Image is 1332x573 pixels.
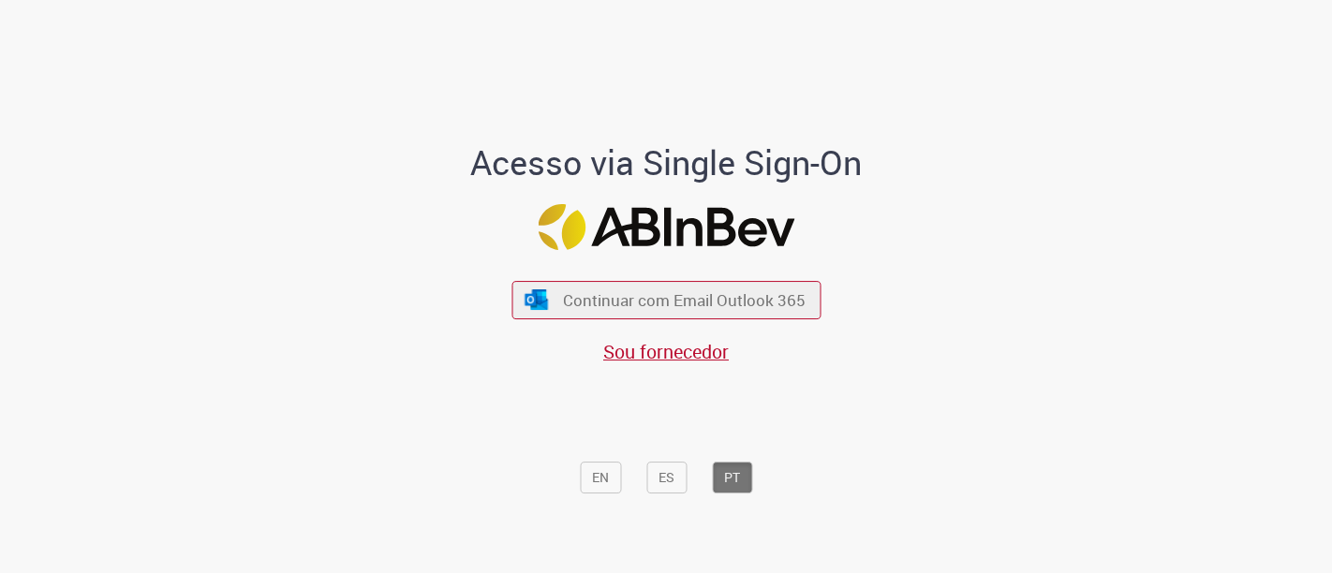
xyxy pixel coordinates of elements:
[646,462,687,493] button: ES
[538,204,794,250] img: Logo ABInBev
[563,289,806,311] span: Continuar com Email Outlook 365
[511,281,821,319] button: ícone Azure/Microsoft 360 Continuar com Email Outlook 365
[407,144,926,182] h1: Acesso via Single Sign-On
[603,339,729,364] a: Sou fornecedor
[524,289,550,309] img: ícone Azure/Microsoft 360
[580,462,621,493] button: EN
[712,462,752,493] button: PT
